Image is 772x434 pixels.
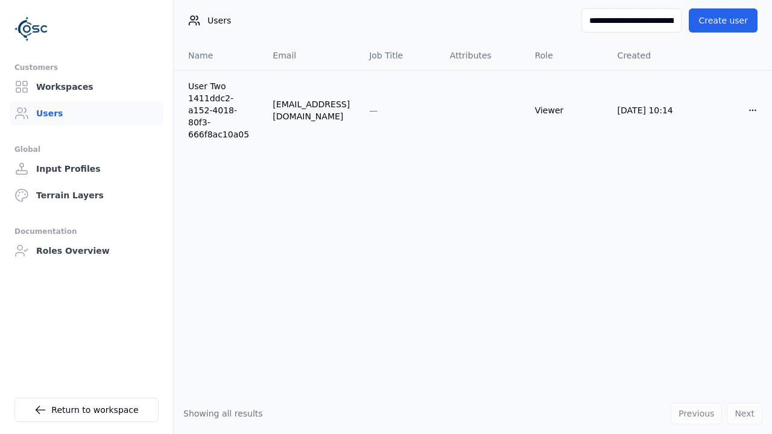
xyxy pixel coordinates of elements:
[273,98,350,122] div: [EMAIL_ADDRESS][DOMAIN_NAME]
[525,41,608,70] th: Role
[10,183,163,207] a: Terrain Layers
[10,157,163,181] a: Input Profiles
[207,14,231,27] span: Users
[183,409,263,418] span: Showing all results
[369,105,378,115] span: —
[10,239,163,263] a: Roles Overview
[174,41,263,70] th: Name
[263,41,359,70] th: Email
[14,142,159,157] div: Global
[10,101,163,125] a: Users
[10,75,163,99] a: Workspaces
[14,224,159,239] div: Documentation
[14,398,159,422] a: Return to workspace
[14,12,48,46] img: Logo
[359,41,440,70] th: Job Title
[14,60,159,75] div: Customers
[440,41,525,70] th: Attributes
[689,8,758,33] button: Create user
[188,80,253,140] a: User Two 1411ddc2-a152-4018-80f3-666f8ac10a05
[535,104,598,116] div: Viewer
[618,104,682,116] div: [DATE] 10:14
[608,41,691,70] th: Created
